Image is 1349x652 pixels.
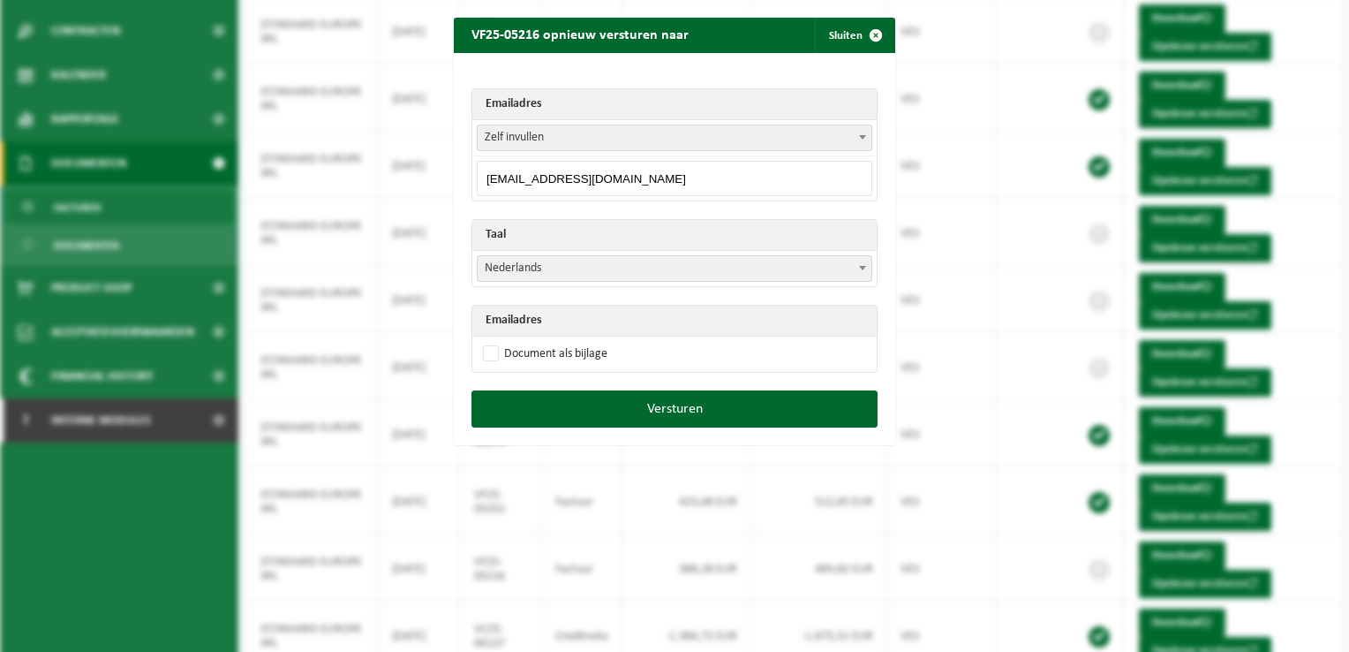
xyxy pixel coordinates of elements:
[477,161,872,196] input: Emailadres
[454,18,706,51] h2: VF25-05216 opnieuw versturen naar
[815,18,893,53] button: Sluiten
[479,341,607,368] label: Document als bijlage
[471,390,878,428] button: Versturen
[472,306,877,337] th: Emailadres
[478,125,871,150] span: Zelf invullen
[472,220,877,251] th: Taal
[478,256,871,281] span: Nederlands
[477,255,872,282] span: Nederlands
[477,125,872,151] span: Zelf invullen
[472,89,877,120] th: Emailadres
